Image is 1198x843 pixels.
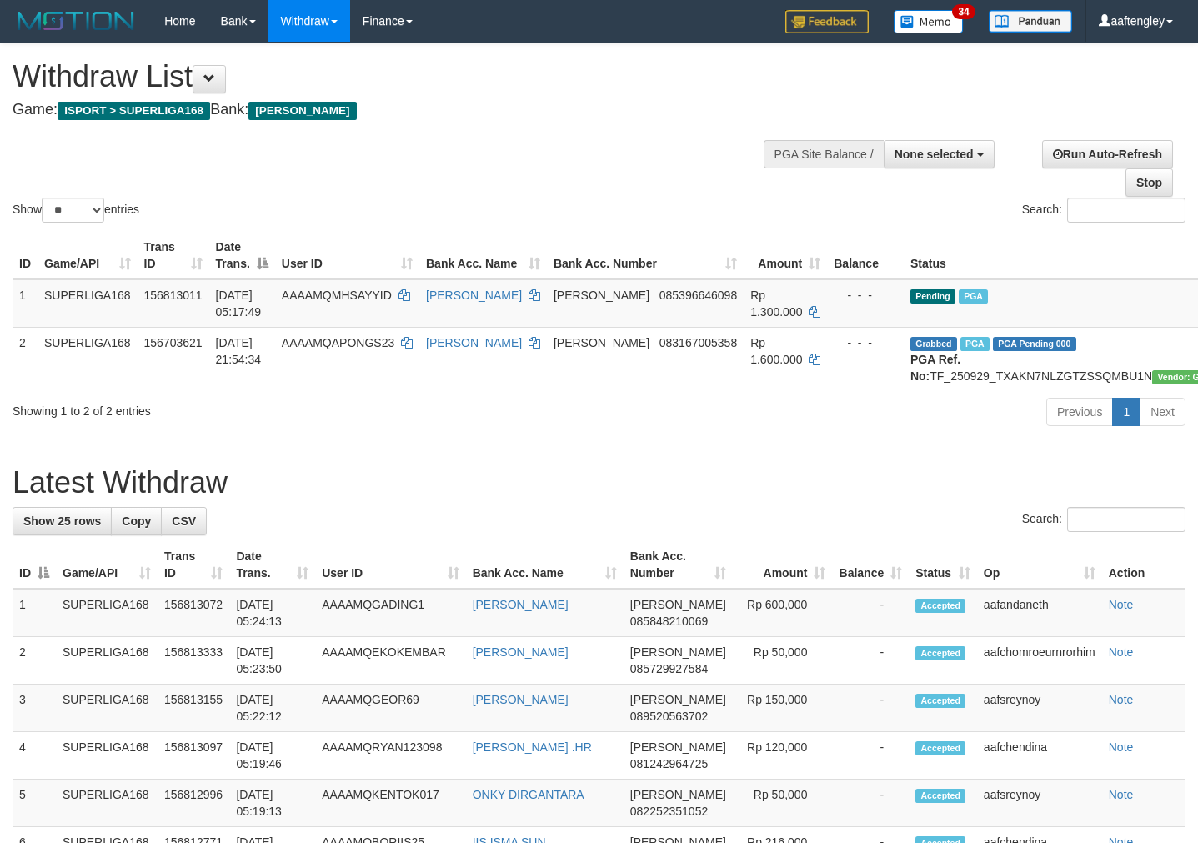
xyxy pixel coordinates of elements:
td: 3 [13,685,56,732]
td: 4 [13,732,56,780]
span: Copy 085396646098 to clipboard [659,289,737,302]
td: SUPERLIGA168 [56,780,158,827]
th: Bank Acc. Name: activate to sort column ascending [466,541,624,589]
b: PGA Ref. No: [910,353,960,383]
span: [DATE] 21:54:34 [216,336,262,366]
a: 1 [1112,398,1140,426]
input: Search: [1067,198,1185,223]
td: aafsreynoy [977,685,1102,732]
td: - [832,780,909,827]
span: [PERSON_NAME] [630,788,726,801]
a: Next [1140,398,1185,426]
a: Note [1109,598,1134,611]
td: Rp 50,000 [733,780,832,827]
td: [DATE] 05:19:46 [229,732,315,780]
img: MOTION_logo.png [13,8,139,33]
span: Copy 082252351052 to clipboard [630,805,708,818]
div: - - - [834,334,897,351]
a: Stop [1125,168,1173,197]
span: 156703621 [144,336,203,349]
th: Game/API: activate to sort column ascending [56,541,158,589]
h4: Game: Bank: [13,102,782,118]
td: [DATE] 05:24:13 [229,589,315,637]
a: Show 25 rows [13,507,112,535]
td: 156812996 [158,780,229,827]
span: Show 25 rows [23,514,101,528]
a: [PERSON_NAME] [473,645,569,659]
span: [PERSON_NAME] [554,336,649,349]
span: Accepted [915,599,965,613]
td: 1 [13,589,56,637]
td: AAAAMQRYAN123098 [315,732,465,780]
th: ID [13,232,38,279]
a: [PERSON_NAME] [426,336,522,349]
a: [PERSON_NAME] [473,693,569,706]
a: [PERSON_NAME] .HR [473,740,592,754]
th: User ID: activate to sort column ascending [315,541,465,589]
span: Grabbed [910,337,957,351]
td: AAAAMQGADING1 [315,589,465,637]
td: SUPERLIGA168 [56,685,158,732]
a: [PERSON_NAME] [473,598,569,611]
h1: Withdraw List [13,60,782,93]
select: Showentries [42,198,104,223]
span: Copy 081242964725 to clipboard [630,757,708,770]
td: 1 [13,279,38,328]
td: SUPERLIGA168 [56,637,158,685]
th: Bank Acc. Number: activate to sort column ascending [547,232,744,279]
th: Trans ID: activate to sort column ascending [138,232,209,279]
span: Accepted [915,646,965,660]
span: Pending [910,289,955,304]
span: CSV [172,514,196,528]
td: Rp 50,000 [733,637,832,685]
span: 34 [952,4,975,19]
td: AAAAMQKENTOK017 [315,780,465,827]
label: Search: [1022,507,1185,532]
td: Rp 600,000 [733,589,832,637]
span: [PERSON_NAME] [630,645,726,659]
h1: Latest Withdraw [13,466,1185,499]
td: 156813155 [158,685,229,732]
th: Balance [827,232,904,279]
td: aafsreynoy [977,780,1102,827]
td: SUPERLIGA168 [38,279,138,328]
span: AAAAMQMHSAYYID [282,289,392,302]
th: Status: activate to sort column ascending [909,541,977,589]
td: 5 [13,780,56,827]
td: 2 [13,327,38,391]
th: ID: activate to sort column descending [13,541,56,589]
td: [DATE] 05:19:13 [229,780,315,827]
span: Marked by aafchhiseyha [960,337,990,351]
button: None selected [884,140,995,168]
span: [PERSON_NAME] [248,102,356,120]
img: panduan.png [989,10,1072,33]
td: SUPERLIGA168 [38,327,138,391]
span: Copy 083167005358 to clipboard [659,336,737,349]
a: Note [1109,693,1134,706]
th: Date Trans.: activate to sort column ascending [229,541,315,589]
span: Rp 1.300.000 [750,289,802,319]
span: 156813011 [144,289,203,302]
input: Search: [1067,507,1185,532]
span: [DATE] 05:17:49 [216,289,262,319]
span: [PERSON_NAME] [630,693,726,706]
span: Accepted [915,694,965,708]
td: 156813333 [158,637,229,685]
td: 156813072 [158,589,229,637]
td: AAAAMQGEOR69 [315,685,465,732]
th: Trans ID: activate to sort column ascending [158,541,229,589]
th: Bank Acc. Number: activate to sort column ascending [624,541,733,589]
img: Feedback.jpg [785,10,869,33]
th: Bank Acc. Name: activate to sort column ascending [419,232,547,279]
th: Game/API: activate to sort column ascending [38,232,138,279]
a: Note [1109,740,1134,754]
span: Accepted [915,789,965,803]
div: - - - [834,287,897,304]
td: AAAAMQEKOKEMBAR [315,637,465,685]
td: - [832,685,909,732]
td: - [832,637,909,685]
div: Showing 1 to 2 of 2 entries [13,396,487,419]
span: AAAAMQAPONGS23 [282,336,394,349]
td: - [832,732,909,780]
a: Previous [1046,398,1113,426]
